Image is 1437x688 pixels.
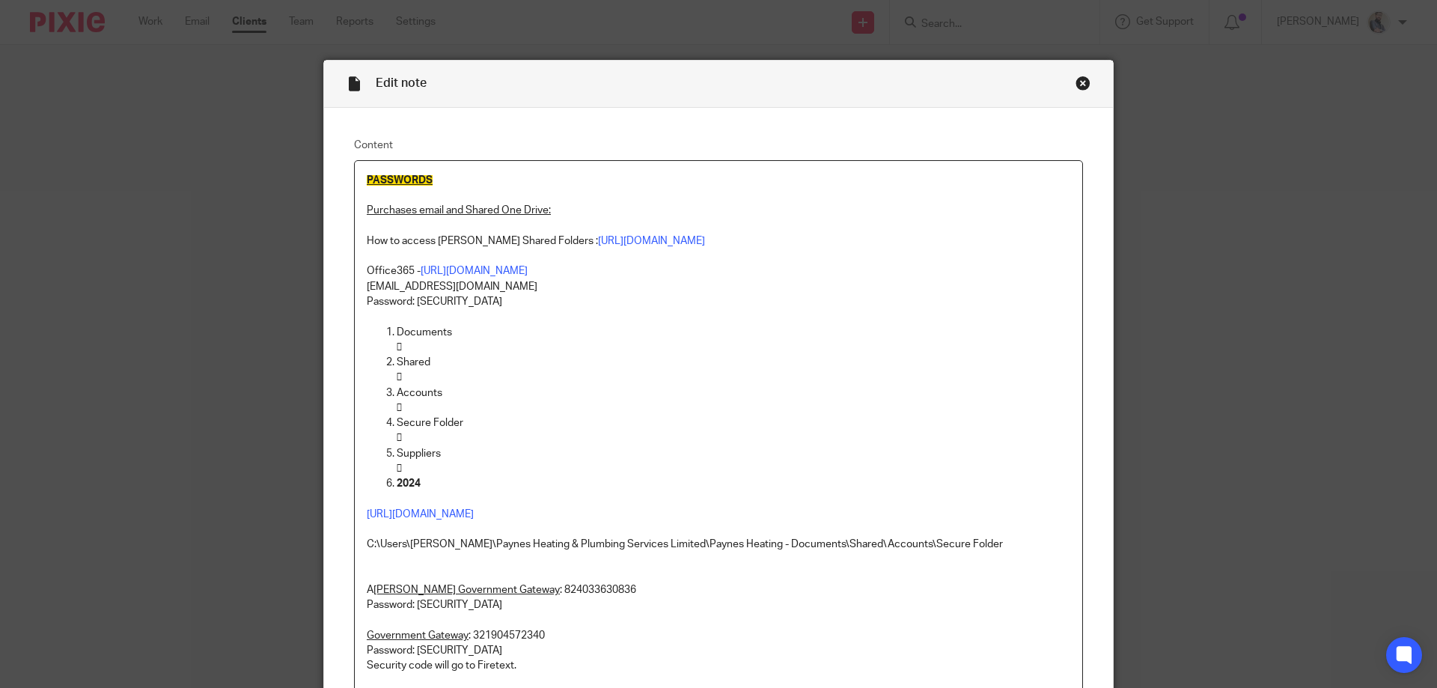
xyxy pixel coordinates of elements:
label: Content [354,138,1083,153]
p: [EMAIL_ADDRESS][DOMAIN_NAME] [367,279,1070,294]
span: PASSWORDS [367,175,433,186]
a: [URL][DOMAIN_NAME] [421,266,528,276]
p: Suppliers [397,446,1070,461]
u: [PERSON_NAME] Government Gateway [373,585,560,595]
p: Secure Folder [397,415,1070,430]
p: Accounts [397,386,1070,401]
u: Purchases email and Shared One Drive: [367,205,551,216]
u: Government Gateway [367,630,469,641]
a: [URL][DOMAIN_NAME] [367,509,474,520]
p: C:\Users\[PERSON_NAME]\Paynes Heating & Plumbing Services Limited\Paynes Heating - Documents\Shar... [367,537,1070,552]
p: Documents [397,325,1070,340]
strong: 2024 [397,478,421,489]
p: A : 824033630836 [367,582,1070,597]
p: Security code will go to Firetext. [367,658,1070,673]
p: : 321904572340 [367,628,1070,643]
em:  [397,463,402,474]
div: Close this dialog window [1076,76,1090,91]
em:  [397,403,402,413]
p: Shared [397,355,1070,370]
a: [URL][DOMAIN_NAME] [598,236,705,246]
p: Office365 - [367,264,1070,278]
em:  [397,372,402,383]
p: Password: [SECURITY_DATA] [367,643,1070,658]
p: Password: [SECURITY_DATA] [367,597,1070,612]
p: Password: [SECURITY_DATA] [367,294,1070,309]
em:  [397,342,402,353]
span: Edit note [376,77,427,89]
p: How to access [PERSON_NAME] Shared Folders : [367,234,1070,249]
em:  [397,433,402,443]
